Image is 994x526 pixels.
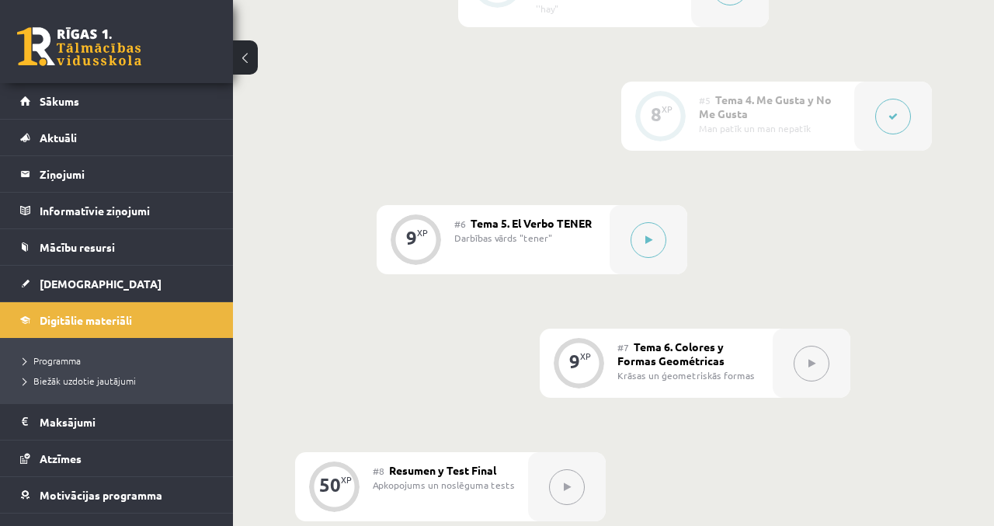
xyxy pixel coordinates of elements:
[389,463,496,477] span: Resumen y Test Final
[471,216,592,230] span: Tema 5. El Verbo TENER
[319,478,341,492] div: 50
[23,374,217,388] a: Biežāk uzdotie jautājumi
[617,340,725,368] span: Tema 6. Colores y Formas Geométricas
[569,354,580,368] div: 9
[20,156,214,192] a: Ziņojumi
[40,156,214,192] legend: Ziņojumi
[20,441,214,476] a: Atzīmes
[580,352,591,361] div: XP
[699,121,843,135] div: Man patīk un man nepatīk
[373,478,516,492] div: Apkopojums un noslēguma tests
[40,277,162,291] span: [DEMOGRAPHIC_DATA]
[20,120,214,155] a: Aktuāli
[651,107,662,121] div: 8
[23,354,81,367] span: Programma
[40,404,214,440] legend: Maksājumi
[20,193,214,228] a: Informatīvie ziņojumi
[662,105,673,113] div: XP
[40,131,77,145] span: Aktuāli
[454,231,598,245] div: Darbības vārds "tener"
[40,313,132,327] span: Digitālie materiāli
[406,231,417,245] div: 9
[699,92,832,120] span: Tema 4. Me Gusta y No Me Gusta
[20,477,214,513] a: Motivācijas programma
[20,404,214,440] a: Maksājumi
[341,475,352,484] div: XP
[17,27,141,66] a: Rīgas 1. Tālmācības vidusskola
[20,229,214,265] a: Mācību resursi
[40,451,82,465] span: Atzīmes
[617,368,761,382] div: Krāsas un ģeometriskās formas
[20,302,214,338] a: Digitālie materiāli
[40,488,162,502] span: Motivācijas programma
[373,465,384,477] span: #8
[40,240,115,254] span: Mācību resursi
[40,193,214,228] legend: Informatīvie ziņojumi
[40,94,79,108] span: Sākums
[417,228,428,237] div: XP
[23,354,217,368] a: Programma
[699,94,711,106] span: #5
[20,83,214,119] a: Sākums
[23,374,136,387] span: Biežāk uzdotie jautājumi
[617,341,629,354] span: #7
[20,266,214,301] a: [DEMOGRAPHIC_DATA]
[454,218,466,230] span: #6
